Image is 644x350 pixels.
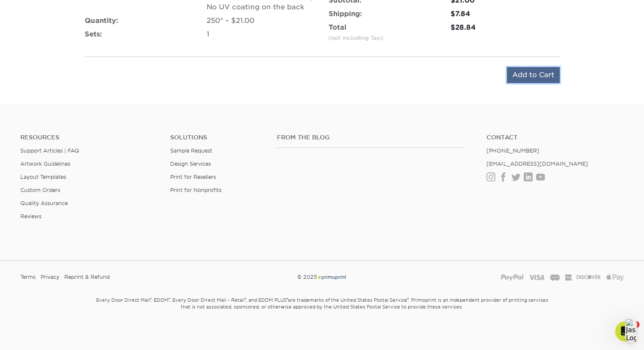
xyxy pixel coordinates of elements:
a: Support Articles | FAQ [20,147,79,154]
h4: Resources [20,134,158,141]
a: Layout Templates [20,174,66,180]
small: (not including Tax): [329,35,384,41]
small: Every Door Direct Mail , EDDM , Every Door Direct Mail – Retail , and EDDM PLUS are trademarks of... [75,294,570,331]
a: Sample Request [170,147,212,154]
a: Design Services [170,161,211,167]
input: Add to Cart [507,67,560,83]
a: Reprint & Refund [64,271,110,283]
label: Total [329,22,384,43]
a: Custom Orders [20,187,60,193]
div: $7.84 [451,9,560,19]
sup: ® [169,297,170,301]
sup: ® [150,297,151,301]
a: Contact [486,134,624,141]
a: [EMAIL_ADDRESS][DOMAIN_NAME] [486,161,588,167]
a: Privacy [41,271,59,283]
iframe: Intercom live chat [615,321,636,342]
div: 1 [207,29,316,39]
div: 250* – $21.00 [207,16,316,26]
a: [PHONE_NUMBER] [486,147,539,154]
label: Shipping: [329,9,362,19]
a: Artwork Guidelines [20,161,70,167]
a: Print for Nonprofits [170,187,221,193]
a: Print for Resellers [170,174,216,180]
div: $28.84 [451,22,560,33]
a: Terms [20,271,36,283]
sup: ® [287,297,288,301]
a: Quality Assurance [20,200,68,206]
sup: ® [407,297,409,301]
a: Reviews [20,213,41,219]
div: © 2025 [219,271,425,283]
sup: ® [245,297,246,301]
label: Quantity: [85,16,118,26]
h4: Solutions [170,134,265,141]
h4: From the Blog [277,134,464,141]
label: Sets: [85,29,102,39]
img: Primoprint [317,274,347,280]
